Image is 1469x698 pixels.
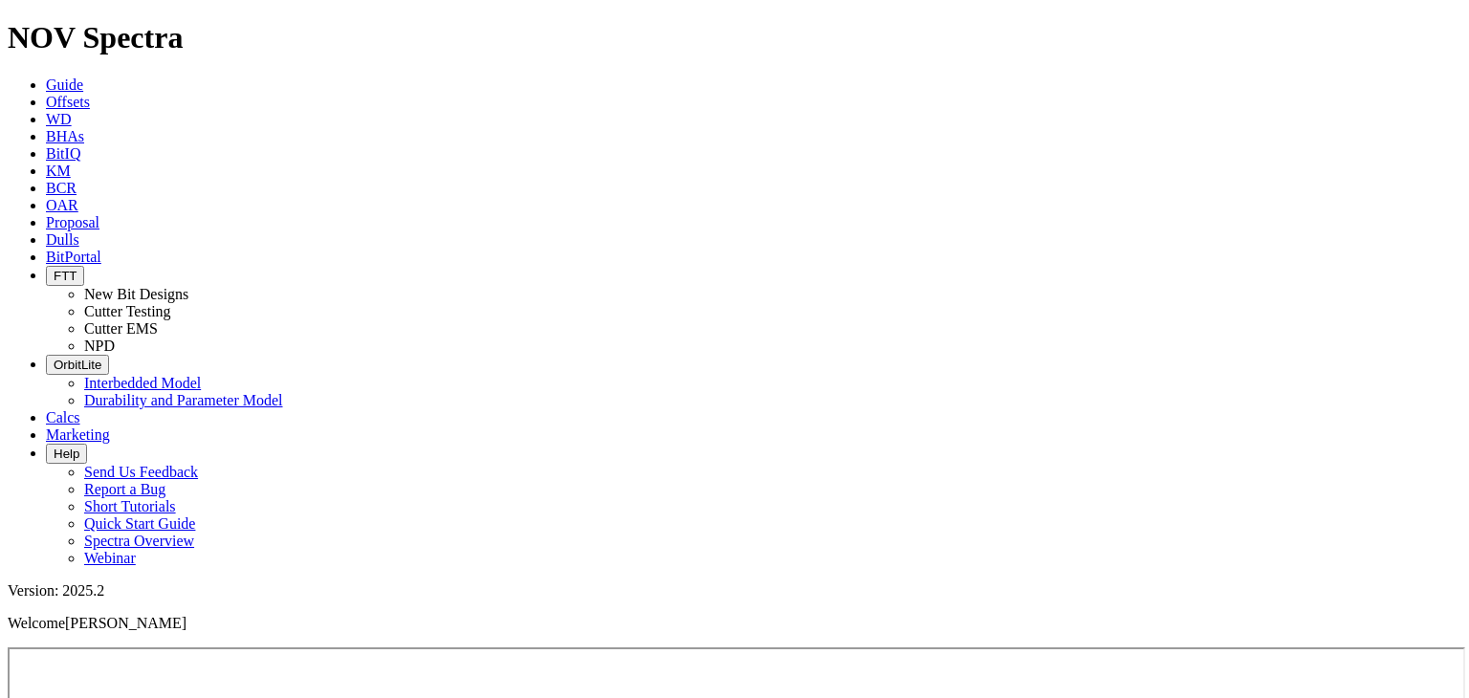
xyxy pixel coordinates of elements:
[46,266,84,286] button: FTT
[46,76,83,93] a: Guide
[84,498,176,514] a: Short Tutorials
[8,20,1461,55] h1: NOV Spectra
[84,375,201,391] a: Interbedded Model
[46,145,80,162] a: BitIQ
[54,447,79,461] span: Help
[46,128,84,144] a: BHAs
[46,111,72,127] a: WD
[84,464,198,480] a: Send Us Feedback
[46,444,87,464] button: Help
[54,269,77,283] span: FTT
[46,409,80,425] a: Calcs
[46,180,77,196] a: BCR
[46,94,90,110] a: Offsets
[46,249,101,265] a: BitPortal
[84,392,283,408] a: Durability and Parameter Model
[84,338,115,354] a: NPD
[84,286,188,302] a: New Bit Designs
[46,426,110,443] a: Marketing
[84,550,136,566] a: Webinar
[54,358,101,372] span: OrbitLite
[46,163,71,179] a: KM
[8,615,1461,632] p: Welcome
[84,533,194,549] a: Spectra Overview
[46,355,109,375] button: OrbitLite
[46,197,78,213] a: OAR
[84,515,195,532] a: Quick Start Guide
[65,615,186,631] span: [PERSON_NAME]
[84,481,165,497] a: Report a Bug
[84,303,171,319] a: Cutter Testing
[46,231,79,248] a: Dulls
[8,582,1461,600] div: Version: 2025.2
[84,320,158,337] a: Cutter EMS
[46,214,99,230] a: Proposal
